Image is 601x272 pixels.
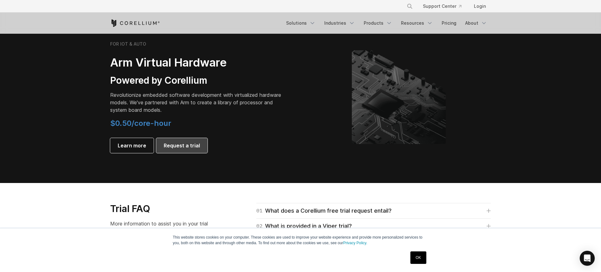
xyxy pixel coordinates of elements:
div: What does a Corellium free trial request entail? [256,206,392,215]
p: More information to assist you in your trial experience. [110,220,220,235]
a: Pricing [438,17,460,29]
p: This website stores cookies on your computer. These cookies are used to improve your website expe... [173,235,428,246]
h3: Powered by Corellium [110,75,285,87]
a: Login [469,1,491,12]
a: 02What is provided in a Viper trial? [256,222,491,230]
span: $0.50/core-hour [110,119,171,128]
a: Privacy Policy. [343,241,367,245]
a: OK [410,251,426,264]
a: Industries [321,17,359,29]
span: Request a trial [164,142,200,149]
a: About [461,17,491,29]
h3: Trial FAQ [110,203,220,215]
a: Support Center [418,1,466,12]
div: Open Intercom Messenger [580,251,595,266]
a: Learn more [110,138,154,153]
img: Corellium's ARM Virtual Hardware Platform [352,50,446,144]
a: Resources [397,17,437,29]
span: 02 [256,222,263,230]
a: 01What does a Corellium free trial request entail? [256,206,491,215]
a: Request a trial [156,138,208,153]
div: Navigation Menu [282,17,491,29]
span: Learn more [118,142,146,149]
a: Corellium Home [110,19,160,27]
div: Navigation Menu [399,1,491,12]
a: Products [360,17,396,29]
div: What is provided in a Viper trial? [256,222,352,230]
h2: Arm Virtual Hardware [110,56,285,70]
button: Search [404,1,415,12]
h6: FOR IOT & AUTO [110,41,146,47]
span: 01 [256,206,263,215]
a: Solutions [282,17,319,29]
p: Revolutionize embedded software development with virtualized hardware models. We've partnered wit... [110,91,285,114]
